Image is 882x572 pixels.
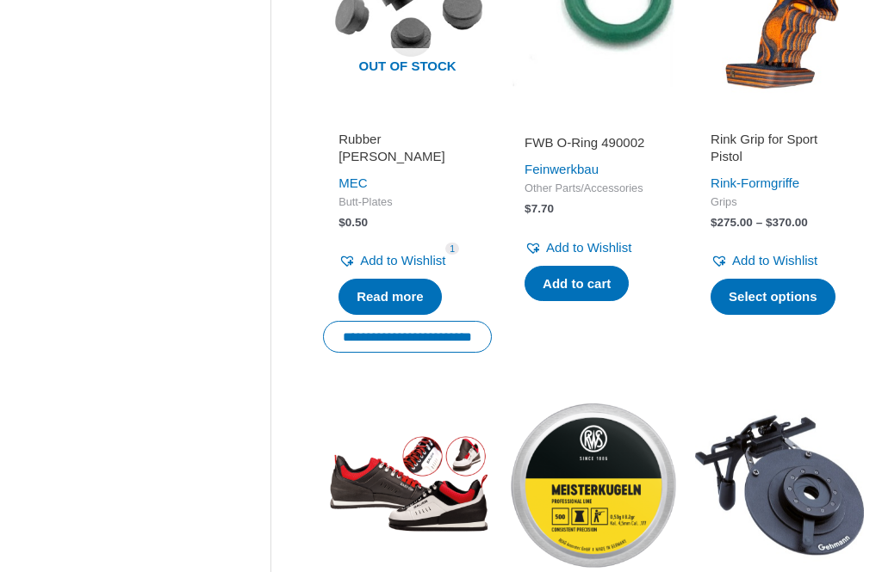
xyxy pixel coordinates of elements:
span: Out of stock [336,48,479,88]
img: SAUER Pistol Shoes "EASY TOP" [323,401,492,569]
span: Add to Wishlist [360,253,445,268]
a: Rink-Formgriffe [711,175,799,190]
span: Add to Wishlist [546,240,631,255]
iframe: Customer reviews powered by Trustpilot [525,110,662,131]
bdi: 275.00 [711,216,753,229]
span: Grips [711,195,848,210]
span: Other Parts/Accessories [525,181,662,196]
a: Feinwerkbau [525,162,599,176]
img: RWS Meisterkugeln [509,401,678,569]
bdi: 370.00 [766,216,808,229]
a: Rubber [PERSON_NAME] [339,131,476,171]
a: Add to Wishlist [525,236,631,260]
h2: FWB O-Ring 490002 [525,134,662,151]
span: $ [339,216,345,229]
span: – [756,216,763,229]
a: Add to cart: “FWB O-Ring 490002” [525,266,629,302]
a: Read more about “Rubber knop” [339,279,442,315]
iframe: Customer reviews powered by Trustpilot [711,110,848,131]
a: FWB O-Ring 490002 [525,134,662,157]
a: Rink Grip for Sport Pistol [711,131,848,171]
a: Add to Wishlist [711,249,817,273]
bdi: 7.70 [525,202,554,215]
a: MEC [339,175,367,190]
span: Butt-Plates [339,195,476,210]
h2: Rink Grip for Sport Pistol [711,131,848,164]
h2: Rubber [PERSON_NAME] [339,131,476,164]
span: $ [525,202,531,215]
span: $ [766,216,773,229]
span: 1 [445,243,459,255]
span: Add to Wishlist [732,253,817,268]
bdi: 0.50 [339,216,368,229]
img: Gehmann Clip-On Iris [695,401,864,569]
a: Add to Wishlist [339,249,445,273]
a: Select options for “Rink Grip for Sport Pistol” [711,279,835,315]
iframe: Customer reviews powered by Trustpilot [339,110,476,131]
span: $ [711,216,717,229]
